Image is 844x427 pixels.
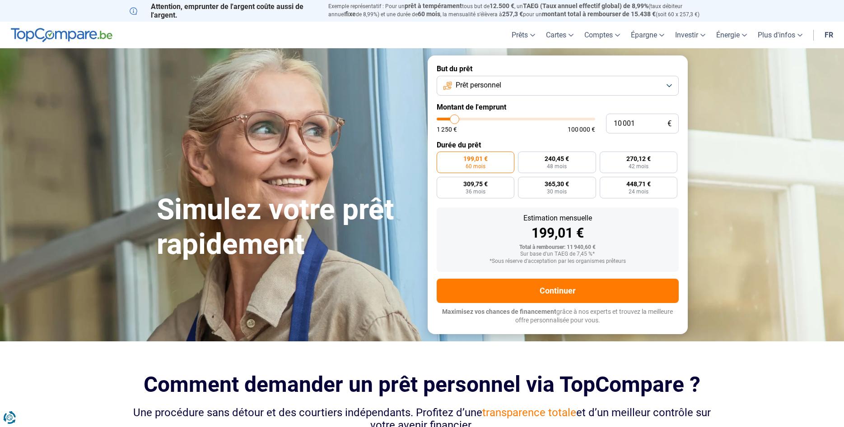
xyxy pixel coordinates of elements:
div: *Sous réserve d'acceptation par les organismes prêteurs [444,258,671,265]
span: 100 000 € [568,126,595,133]
a: Épargne [625,22,670,48]
span: fixe [345,10,356,18]
span: 42 mois [629,164,648,169]
span: € [667,120,671,128]
span: 365,30 € [545,181,569,187]
p: grâce à nos experts et trouvez la meilleure offre personnalisée pour vous. [437,308,679,325]
span: 270,12 € [626,156,651,162]
span: Maximisez vos chances de financement [442,308,556,315]
div: Estimation mensuelle [444,215,671,222]
button: Continuer [437,279,679,303]
label: Montant de l'emprunt [437,103,679,111]
div: Total à rembourser: 11 940,60 € [444,244,671,251]
span: 24 mois [629,189,648,194]
span: montant total à rembourser de 15.438 € [542,10,656,18]
span: 48 mois [547,164,567,169]
label: But du prêt [437,64,679,73]
span: TAEG (Taux annuel effectif global) de 8,99% [523,2,648,9]
a: Cartes [541,22,579,48]
img: TopCompare [11,28,112,42]
h1: Simulez votre prêt rapidement [157,193,417,262]
span: Prêt personnel [456,80,501,90]
div: Sur base d'un TAEG de 7,45 %* [444,251,671,257]
span: 240,45 € [545,156,569,162]
label: Durée du prêt [437,141,679,149]
span: 30 mois [547,189,567,194]
button: Prêt personnel [437,76,679,96]
span: 309,75 € [463,181,488,187]
span: 12.500 € [490,2,514,9]
span: 199,01 € [463,156,488,162]
div: 199,01 € [444,226,671,240]
p: Attention, emprunter de l'argent coûte aussi de l'argent. [130,2,317,19]
span: prêt à tempérament [405,2,462,9]
span: transparence totale [482,406,576,419]
a: Plus d'infos [752,22,808,48]
span: 60 mois [466,164,485,169]
a: Comptes [579,22,625,48]
h2: Comment demander un prêt personnel via TopCompare ? [130,372,715,397]
span: 257,3 € [502,10,523,18]
p: Exemple représentatif : Pour un tous but de , un (taux débiteur annuel de 8,99%) et une durée de ... [328,2,715,18]
span: 1 250 € [437,126,457,133]
a: Investir [670,22,711,48]
span: 448,71 € [626,181,651,187]
span: 60 mois [418,10,440,18]
a: fr [819,22,839,48]
a: Énergie [711,22,752,48]
span: 36 mois [466,189,485,194]
a: Prêts [506,22,541,48]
